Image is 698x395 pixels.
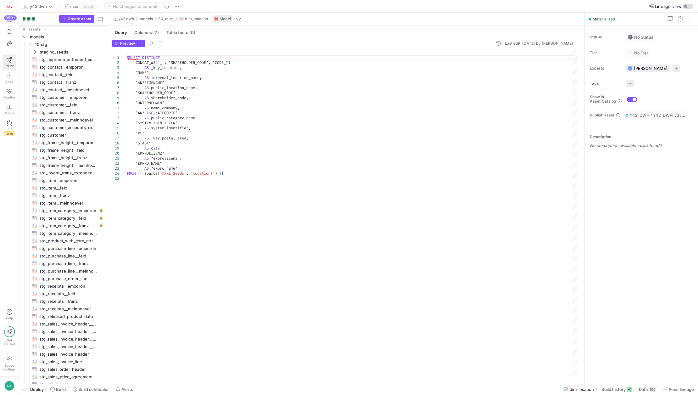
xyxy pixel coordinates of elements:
span: dim_location [185,17,208,21]
span: stg_customer​​​​​​​​​​ [39,132,97,139]
span: source [144,171,158,176]
button: dim_location [178,15,209,23]
div: 7 [112,85,119,90]
img: undefined [215,17,218,21]
span: stg_value_entry__emporon​​​​​​​​​​ [39,381,97,388]
span: stg_sales_order_header​​​​​​​​​​ [39,366,97,373]
div: 21 [112,156,119,161]
div: Press SPACE to select this row. [21,245,104,252]
a: stg_frame_height__meinhoevel​​​​​​​​​​ [21,161,104,169]
div: Press SPACE to select this row. [21,297,104,305]
span: Alerts [121,387,133,392]
span: ) [228,60,230,65]
span: public_category_name [151,116,195,121]
a: Catalog [3,102,16,117]
span: stg_sales_invoice_header__emporon​​​​​​​​​​ [39,320,97,328]
span: stg_customer__franz​​​​​​​​​​ [39,109,97,116]
span: } [221,171,224,176]
span: stg_item__meinhoevel​​​​​​​​​​ [39,200,97,207]
span: "SHAREHOLDER_CODE" [169,60,208,65]
span: "EKPROLIZENZ" [136,151,164,156]
span: stg_frame_height__meinhoevel​​​​​​​​​​ [39,162,97,169]
a: stg_frame_height__feld​​​​​​​​​​ [21,146,104,154]
span: Experts [590,66,621,71]
div: Press SPACE to select this row. [21,63,104,71]
span: "NAME" [136,70,149,75]
span: stg_item_category__meinhoevel​​​​​​​​​​ [39,230,97,237]
span: stg_contact__emporon​​​​​​​​​​ [39,64,97,71]
a: stg_frame_height__franz​​​​​​​​​​ [21,154,104,161]
span: [PERSON_NAME] [634,66,667,71]
span: Help [5,316,13,320]
span: Materialized [593,17,615,21]
a: stg_sales_invoice_header​​​​​​​​​​ [21,350,104,358]
span: stg_receipts__emporon​​​​​​​​​​ [39,283,97,290]
span: ( [158,171,160,176]
span: "PLZ" [136,131,147,136]
span: AS [144,75,149,80]
div: 17 [112,136,119,141]
span: AS [144,116,149,121]
a: stg_purchase_order_line​​​​​​​​​​ [21,275,104,282]
span: , [188,126,191,131]
span: y42 dwh [118,17,134,21]
a: PRsBeta [3,117,16,139]
span: Beta [4,131,14,136]
a: stg_purchase_line__feld​​​​​​​​​​ [21,252,104,260]
span: Create asset [68,17,92,21]
a: stg_frame_height__emporon​​​​​​​​​​ [21,139,104,146]
span: models [30,33,103,41]
button: Preview [112,40,137,47]
span: Lineage view [655,4,682,9]
span: 🚲 [23,4,27,8]
div: Press SPACE to select this row. [21,41,104,48]
span: stg_sales_invoice_header__meinhoevel​​​​​​​​​​ [39,343,97,350]
span: stg_purchase_order_line​​​​​​​​​​ [39,275,97,282]
a: stg_customer​​​​​​​​​​ [21,131,104,139]
span: , [199,75,202,80]
div: 24 [112,171,119,176]
span: "SYSTEM_IDENTIFIER" [136,121,177,126]
button: models [138,15,154,23]
span: Status [590,35,621,39]
span: (7) [153,31,159,35]
a: stg_contact__feld​​​​​​​​​​ [21,71,104,78]
div: Press SPACE to select this row. [21,131,104,139]
span: Build [56,387,66,392]
button: Alerts [113,384,136,395]
span: stg_purchase_line__feld​​​​​​​​​​ [39,252,97,260]
span: stg_sales_price_agreement​​​​​​​​​​ [39,373,97,381]
div: 12 [112,110,119,116]
a: stg_sales_order_header​​​​​​​​​​ [21,365,104,373]
span: , [180,156,182,161]
span: stg_item_category__emporon​​​​​​​​​​ [39,207,97,214]
div: 23 [112,166,119,171]
button: Build scheduler [70,384,112,395]
a: stg_customer__feld​​​​​​​​​​ [21,101,104,109]
div: 4 [112,70,119,75]
span: stg_item__franz​​​​​​​​​​ [39,192,97,199]
span: , [195,85,197,90]
span: "STADT" [136,141,151,146]
img: https://storage.googleapis.com/y42-prod-data-exchange/images/oGOSqxDdlQtxIPYJfiHrUWhjI5fT83rRj0ID... [6,3,13,9]
span: AS [144,105,149,110]
span: stg_purchase_line__franz​​​​​​​​​​ [39,260,97,267]
a: stg_receipts__feld​​​​​​​​​​ [21,290,104,297]
span: stg_contact__meinhoevel​​​​​​​​​​ [39,86,97,93]
div: Press SPACE to select this row. [21,139,104,146]
button: Y42_DWH / Y42_DWH_v3 / dim_location [624,111,687,119]
span: Show in Asset Catalog [590,95,616,104]
span: AS [144,136,149,141]
div: Press SPACE to select this row. [21,161,104,169]
a: https://storage.googleapis.com/y42-prod-data-exchange/images/oGOSqxDdlQtxIPYJfiHrUWhjI5fT83rRj0ID... [3,1,16,12]
span: 🚲 [113,17,117,21]
a: stg_sales_invoice_header__feld​​​​​​​​​​ [21,328,104,335]
span: public_location_name [151,85,195,90]
span: Monitor [3,95,15,99]
div: 3 [112,65,119,70]
span: AS [144,166,149,171]
span: city [151,146,160,151]
a: stg_purchase_line__emporon​​​​​​​​​​ [21,245,104,252]
span: AS [144,65,149,70]
button: Point lineage [660,384,697,395]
